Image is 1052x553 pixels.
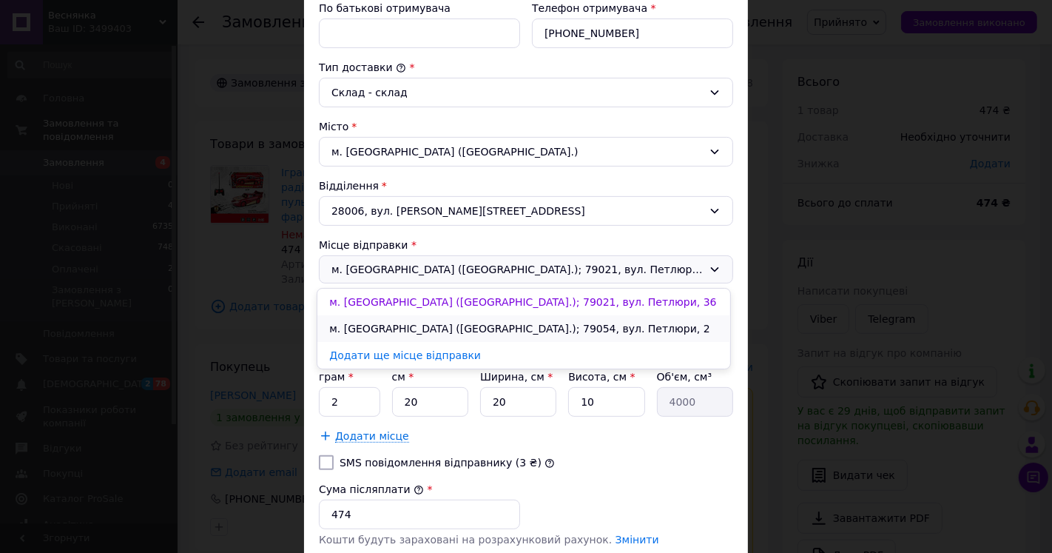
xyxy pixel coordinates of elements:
[340,457,542,469] label: SMS повідомлення відправнику (3 ₴)
[319,196,733,226] div: 28006, вул. [PERSON_NAME][STREET_ADDRESS]
[480,371,553,383] label: Ширина, см
[331,84,703,101] div: Склад - склад
[319,119,733,134] div: Місто
[616,534,659,546] a: Змінити
[568,371,635,383] label: Висота, см
[317,342,730,369] a: Додати ще місце відправки
[532,2,647,14] label: Телефон отримувача
[319,534,659,546] span: Кошти будуть зараховані на розрахунковий рахунок.
[317,289,730,315] li: м. [GEOGRAPHIC_DATA] ([GEOGRAPHIC_DATA].); 79021, вул. Петлюри, 36
[331,262,703,277] span: м. [GEOGRAPHIC_DATA] ([GEOGRAPHIC_DATA].); 79021, вул. Петлюри, 36
[532,19,733,48] input: +380
[319,60,733,75] div: Тип доставки
[319,238,733,252] div: Місце відправки
[319,483,424,495] label: Сума післяплати
[317,315,730,342] li: м. [GEOGRAPHIC_DATA] ([GEOGRAPHIC_DATA].); 79054, вул. Петлюри, 2
[319,178,733,193] div: Відділення
[319,2,451,14] label: По батькові отримувача
[319,137,733,167] div: м. [GEOGRAPHIC_DATA] ([GEOGRAPHIC_DATA].)
[335,430,409,443] span: Додати місце
[657,369,733,384] div: Об'єм, см³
